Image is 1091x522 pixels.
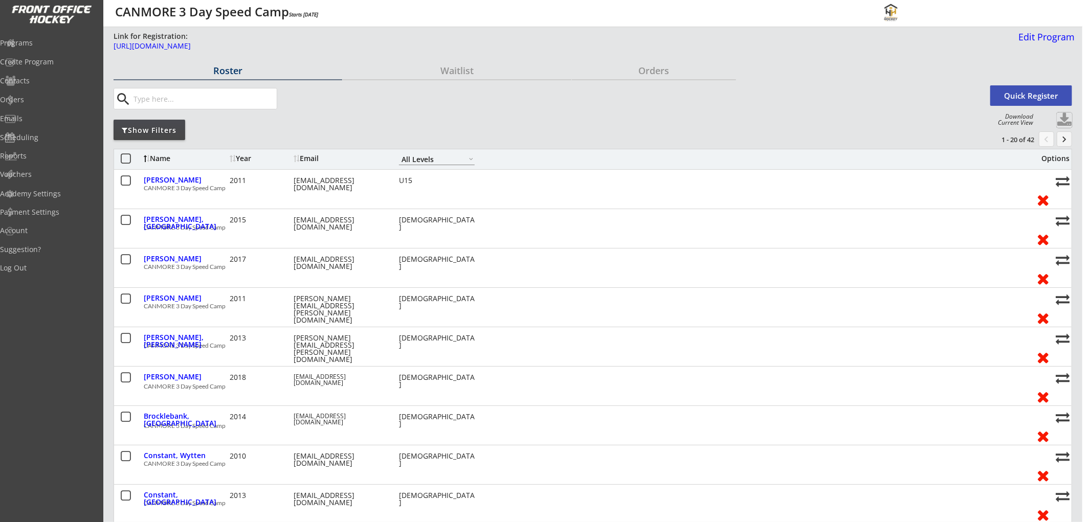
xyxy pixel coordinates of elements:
div: [EMAIL_ADDRESS][DOMAIN_NAME] [294,177,386,191]
div: [PERSON_NAME], [GEOGRAPHIC_DATA] [144,216,227,230]
div: [EMAIL_ADDRESS][DOMAIN_NAME] [294,452,386,467]
div: [DEMOGRAPHIC_DATA] [399,216,475,231]
div: 2013 [230,492,291,499]
div: [PERSON_NAME] [144,294,227,302]
div: [EMAIL_ADDRESS][DOMAIN_NAME] [294,256,386,270]
button: Remove from roster (no refund) [1034,231,1053,247]
button: Remove from roster (no refund) [1034,192,1053,208]
div: 2017 [230,256,291,263]
button: chevron_left [1039,131,1054,147]
button: Move player [1056,253,1070,267]
div: CANMORE 3 Day Speed Camp [144,303,1028,309]
div: Year [230,155,291,162]
div: [PERSON_NAME] [144,176,227,184]
input: Type here... [131,88,277,109]
div: [DEMOGRAPHIC_DATA] [399,334,475,349]
button: Move player [1056,214,1070,228]
button: Remove from roster (no refund) [1034,428,1053,444]
div: 2011 [230,177,291,184]
div: U15 [399,177,475,184]
button: Move player [1056,292,1070,306]
div: [PERSON_NAME][EMAIL_ADDRESS][PERSON_NAME][DOMAIN_NAME] [294,295,386,324]
div: [PERSON_NAME][EMAIL_ADDRESS][PERSON_NAME][DOMAIN_NAME] [294,334,386,363]
div: Options [1034,155,1070,162]
div: Constant, Wytten [144,452,227,459]
button: Move player [1056,332,1070,346]
div: CANMORE 3 Day Speed Camp [144,185,1028,191]
div: [EMAIL_ADDRESS][DOMAIN_NAME] [294,216,386,231]
div: Constant, [GEOGRAPHIC_DATA] [144,491,227,506]
div: Name [144,155,227,162]
div: [EMAIL_ADDRESS][DOMAIN_NAME] [294,374,386,386]
button: search [115,91,132,107]
div: CANMORE 3 Day Speed Camp [144,224,1028,231]
button: Quick Register [990,85,1072,106]
div: Brocklebank, [GEOGRAPHIC_DATA] [144,413,227,427]
div: [PERSON_NAME] [144,255,227,262]
div: 2014 [230,413,291,420]
div: Waitlist [343,66,571,75]
div: [DEMOGRAPHIC_DATA] [399,295,475,309]
div: [DEMOGRAPHIC_DATA] [399,452,475,467]
button: Remove from roster (no refund) [1034,310,1053,326]
button: Move player [1056,489,1070,503]
div: Roster [114,66,342,75]
div: Edit Program [1014,32,1075,41]
div: CANMORE 3 Day Speed Camp [144,264,1028,270]
div: CANMORE 3 Day Speed Camp [144,461,1028,467]
button: Remove from roster (no refund) [1034,467,1053,483]
button: Remove from roster (no refund) [1034,349,1053,365]
button: Remove from roster (no refund) [1034,270,1053,286]
a: [URL][DOMAIN_NAME] [114,42,629,55]
button: keyboard_arrow_right [1057,131,1072,147]
div: 2018 [230,374,291,381]
button: Move player [1056,450,1070,464]
div: [DEMOGRAPHIC_DATA] [399,492,475,506]
div: Orders [572,66,736,75]
div: [DEMOGRAPHIC_DATA] [399,374,475,388]
button: Remove from roster (no refund) [1034,389,1053,404]
div: [DEMOGRAPHIC_DATA] [399,413,475,427]
div: Show Filters [114,125,185,135]
div: [EMAIL_ADDRESS][DOMAIN_NAME] [294,413,386,425]
div: CANMORE 3 Day Speed Camp [144,423,1028,429]
div: 1 - 20 of 42 [981,135,1034,144]
div: 2013 [230,334,291,342]
div: CANMORE 3 Day Speed Camp [144,500,1028,506]
div: Link for Registration: [114,31,189,41]
a: Edit Program [1014,32,1075,50]
button: Move player [1056,174,1070,188]
div: CANMORE 3 Day Speed Camp [144,343,1028,349]
div: 2011 [230,295,291,302]
em: Starts [DATE] [289,11,318,18]
div: [EMAIL_ADDRESS][DOMAIN_NAME] [294,492,386,506]
div: [DEMOGRAPHIC_DATA] [399,256,475,270]
div: [URL][DOMAIN_NAME] [114,42,629,50]
button: Move player [1056,411,1070,424]
div: CANMORE 3 Day Speed Camp [144,383,1028,390]
div: Download Current View [993,114,1033,126]
div: 2010 [230,452,291,460]
div: [PERSON_NAME], [PERSON_NAME] [144,334,227,348]
div: Email [294,155,386,162]
button: Move player [1056,371,1070,385]
button: Click to download full roster. Your browser settings may try to block it, check your security set... [1057,112,1072,128]
div: 2015 [230,216,291,223]
div: [PERSON_NAME] [144,373,227,380]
